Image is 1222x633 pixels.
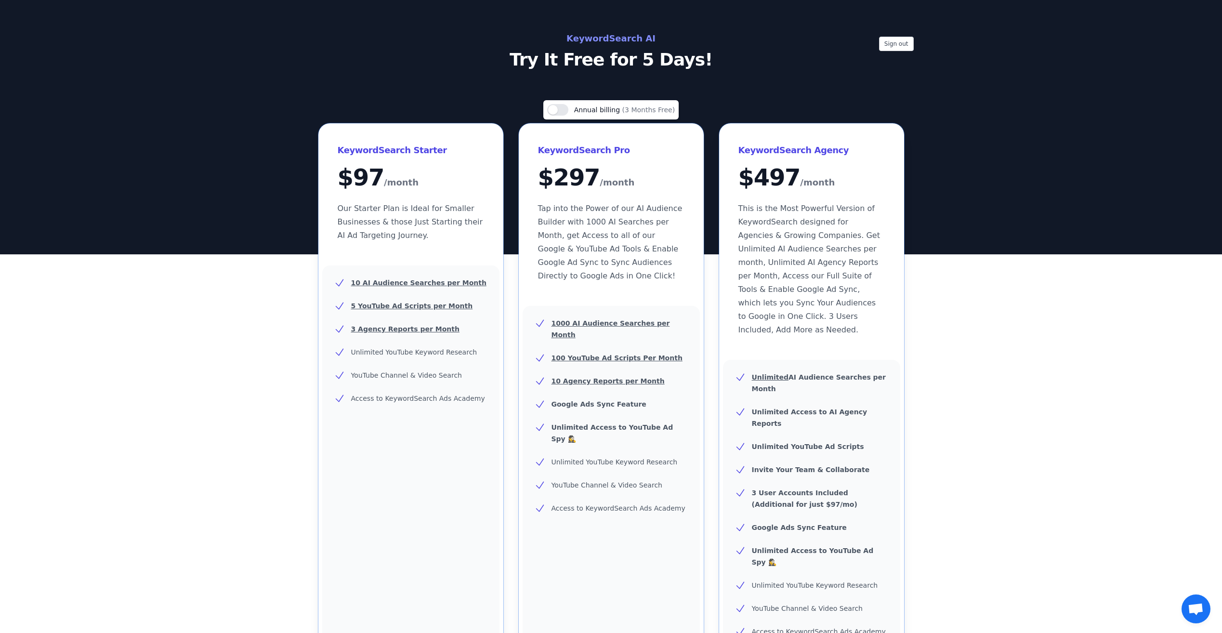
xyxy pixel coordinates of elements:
b: AI Audience Searches per Month [752,373,886,393]
div: $ 297 [538,166,684,190]
b: Unlimited Access to YouTube Ad Spy 🕵️‍♀️ [552,423,673,443]
b: Google Ads Sync Feature [552,400,646,408]
h3: KeywordSearch Starter [338,143,484,158]
h2: KeywordSearch AI [395,31,827,46]
span: Our Starter Plan is Ideal for Smaller Businesses & those Just Starting their AI Ad Targeting Jour... [338,204,483,240]
span: /month [800,175,835,190]
u: 3 Agency Reports per Month [351,325,460,333]
b: Unlimited YouTube Ad Scripts [752,443,864,450]
button: Sign out [879,37,914,51]
u: 5 YouTube Ad Scripts per Month [351,302,473,310]
span: YouTube Channel & Video Search [552,481,662,489]
b: 3 User Accounts Included (Additional for just $97/mo) [752,489,857,508]
span: (3 Months Free) [622,106,675,114]
span: /month [384,175,419,190]
div: $ 97 [338,166,484,190]
span: YouTube Channel & Video Search [351,371,462,379]
span: Access to KeywordSearch Ads Academy [351,395,485,402]
b: Unlimited Access to AI Agency Reports [752,408,867,427]
span: Unlimited YouTube Keyword Research [752,581,878,589]
span: Annual billing [574,106,622,114]
h3: KeywordSearch Pro [538,143,684,158]
u: 10 Agency Reports per Month [552,377,665,385]
u: 1000 AI Audience Searches per Month [552,319,670,339]
h3: KeywordSearch Agency [738,143,885,158]
b: Unlimited Access to YouTube Ad Spy 🕵️‍♀️ [752,547,874,566]
b: Invite Your Team & Collaborate [752,466,870,474]
b: Google Ads Sync Feature [752,524,847,531]
span: Unlimited YouTube Keyword Research [552,458,678,466]
span: YouTube Channel & Video Search [752,605,863,612]
span: Unlimited YouTube Keyword Research [351,348,477,356]
span: Access to KeywordSearch Ads Academy [552,504,685,512]
u: Unlimited [752,373,789,381]
span: Tap into the Power of our AI Audience Builder with 1000 AI Searches per Month, get Access to all ... [538,204,683,280]
span: /month [600,175,634,190]
u: 10 AI Audience Searches per Month [351,279,486,287]
span: This is the Most Powerful Version of KeywordSearch designed for Agencies & Growing Companies. Get... [738,204,880,334]
p: Try It Free for 5 Days! [395,50,827,69]
a: Open chat [1182,594,1210,623]
u: 100 YouTube Ad Scripts Per Month [552,354,683,362]
div: $ 497 [738,166,885,190]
